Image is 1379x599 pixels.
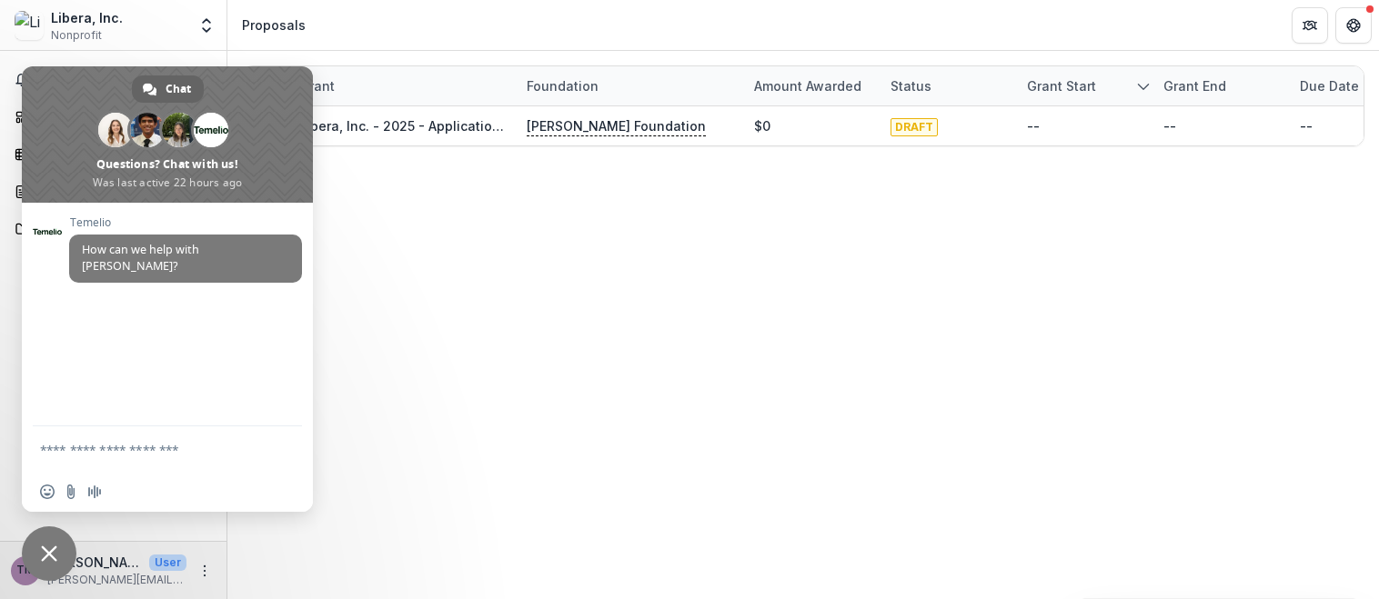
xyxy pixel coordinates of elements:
[1300,116,1313,135] div: --
[743,66,880,105] div: Amount awarded
[1335,7,1372,44] button: Get Help
[880,66,1016,105] div: Status
[82,242,199,274] span: How can we help with [PERSON_NAME]?
[880,76,942,95] div: Status
[1027,116,1040,135] div: --
[194,560,216,582] button: More
[194,7,219,44] button: Open entity switcher
[7,102,219,132] a: Dashboard
[40,484,55,499] span: Insert an emoji
[15,11,44,40] img: Libera, Inc.
[1163,116,1176,135] div: --
[235,12,313,38] nav: breadcrumb
[891,118,938,136] span: DRAFT
[51,27,102,44] span: Nonprofit
[527,116,706,136] p: [PERSON_NAME] Foundation
[16,564,35,576] div: Teresa Martin
[51,8,123,27] div: Libera, Inc.
[149,554,186,571] p: User
[754,116,770,135] div: $0
[1292,7,1328,44] button: Partners
[516,66,743,105] div: Foundation
[7,139,219,169] a: Tasks
[1016,66,1153,105] div: Grant start
[7,65,219,95] button: Notifications
[22,526,76,581] div: Close chat
[166,75,191,103] span: Chat
[7,176,219,206] a: Proposals
[743,76,872,95] div: Amount awarded
[40,442,255,458] textarea: Compose your message...
[87,484,102,499] span: Audio message
[242,15,306,35] div: Proposals
[132,75,204,103] div: Chat
[299,118,534,134] a: Libera, Inc. - 2025 - Application Form
[288,76,346,95] div: Grant
[516,76,609,95] div: Foundation
[1153,66,1289,105] div: Grant end
[288,66,516,105] div: Grant
[64,484,78,499] span: Send a file
[69,216,302,229] span: Temelio
[1016,76,1107,95] div: Grant start
[47,553,142,572] p: [PERSON_NAME]
[1153,76,1237,95] div: Grant end
[1289,76,1370,95] div: Due Date
[1136,79,1151,94] svg: sorted descending
[7,214,219,244] a: Documents
[47,572,186,588] p: [PERSON_NAME][EMAIL_ADDRESS][DOMAIN_NAME]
